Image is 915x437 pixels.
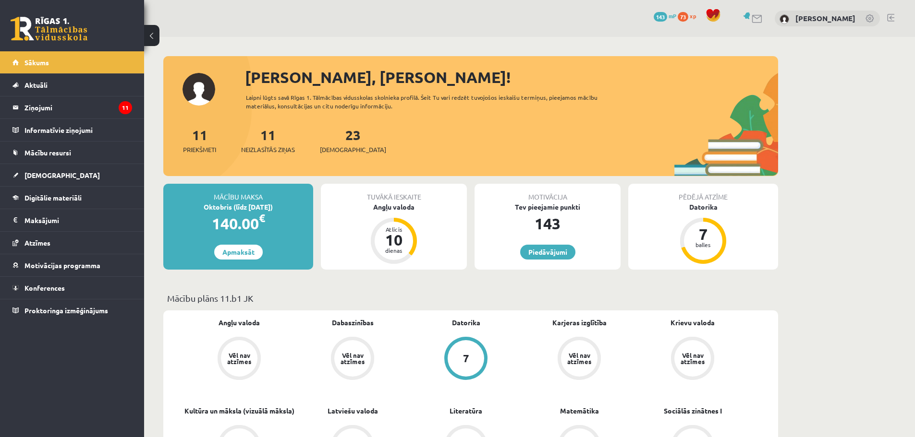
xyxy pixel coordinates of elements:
[475,184,621,202] div: Motivācija
[654,12,676,20] a: 143 mP
[183,145,216,154] span: Priekšmeti
[246,93,615,110] div: Laipni lūgts savā Rīgas 1. Tālmācības vidusskolas skolnieka profilā. Šeit Tu vari redzēt tuvojošo...
[24,58,49,67] span: Sākums
[450,406,482,416] a: Literatūra
[795,13,855,23] a: [PERSON_NAME]
[12,299,132,321] a: Proktoringa izmēģinājums
[12,232,132,254] a: Atzīmes
[241,126,295,154] a: 11Neizlasītās ziņas
[163,184,313,202] div: Mācību maksa
[560,406,599,416] a: Matemātika
[321,202,467,212] div: Angļu valoda
[24,96,132,118] legend: Ziņojumi
[321,202,467,265] a: Angļu valoda Atlicis 10 dienas
[24,283,65,292] span: Konferences
[669,12,676,20] span: mP
[678,12,701,20] a: 73 xp
[119,101,132,114] i: 11
[664,406,722,416] a: Sociālās zinātnes I
[24,209,132,231] legend: Maksājumi
[24,193,82,202] span: Digitālie materiāli
[259,211,265,225] span: €
[24,306,108,315] span: Proktoringa izmēģinājums
[628,202,778,212] div: Datorika
[475,202,621,212] div: Tev pieejamie punkti
[628,202,778,265] a: Datorika 7 balles
[690,12,696,20] span: xp
[679,352,706,365] div: Vēl nav atzīmes
[654,12,667,22] span: 143
[167,292,774,305] p: Mācību plāns 11.b1 JK
[689,242,718,248] div: balles
[409,337,523,382] a: 7
[552,318,607,328] a: Karjeras izglītība
[245,66,778,89] div: [PERSON_NAME], [PERSON_NAME]!
[379,248,408,253] div: dienas
[463,353,469,364] div: 7
[520,245,575,260] a: Piedāvājumi
[163,212,313,235] div: 140.00
[321,184,467,202] div: Tuvākā ieskaite
[12,164,132,186] a: [DEMOGRAPHIC_DATA]
[671,318,715,328] a: Krievu valoda
[226,352,253,365] div: Vēl nav atzīmes
[475,212,621,235] div: 143
[328,406,378,416] a: Latviešu valoda
[24,238,50,247] span: Atzīmes
[12,96,132,118] a: Ziņojumi11
[241,145,295,154] span: Neizlasītās ziņas
[780,14,789,24] img: Markuss Bērziņš
[184,406,294,416] a: Kultūra un māksla (vizuālā māksla)
[678,12,688,22] span: 73
[12,254,132,276] a: Motivācijas programma
[163,202,313,212] div: Oktobris (līdz [DATE])
[689,226,718,242] div: 7
[320,145,386,154] span: [DEMOGRAPHIC_DATA]
[12,51,132,73] a: Sākums
[628,184,778,202] div: Pēdējā atzīme
[12,142,132,164] a: Mācību resursi
[452,318,480,328] a: Datorika
[183,337,296,382] a: Vēl nav atzīmes
[296,337,409,382] a: Vēl nav atzīmes
[636,337,749,382] a: Vēl nav atzīmes
[379,232,408,248] div: 10
[523,337,636,382] a: Vēl nav atzīmes
[566,352,593,365] div: Vēl nav atzīmes
[24,171,100,179] span: [DEMOGRAPHIC_DATA]
[219,318,260,328] a: Angļu valoda
[24,119,132,141] legend: Informatīvie ziņojumi
[332,318,374,328] a: Dabaszinības
[11,17,87,41] a: Rīgas 1. Tālmācības vidusskola
[12,119,132,141] a: Informatīvie ziņojumi
[24,261,100,270] span: Motivācijas programma
[24,148,71,157] span: Mācību resursi
[12,187,132,209] a: Digitālie materiāli
[214,245,263,260] a: Apmaksāt
[320,126,386,154] a: 23[DEMOGRAPHIC_DATA]
[12,209,132,231] a: Maksājumi
[12,277,132,299] a: Konferences
[339,352,366,365] div: Vēl nav atzīmes
[379,226,408,232] div: Atlicis
[183,126,216,154] a: 11Priekšmeti
[12,74,132,96] a: Aktuāli
[24,81,48,89] span: Aktuāli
